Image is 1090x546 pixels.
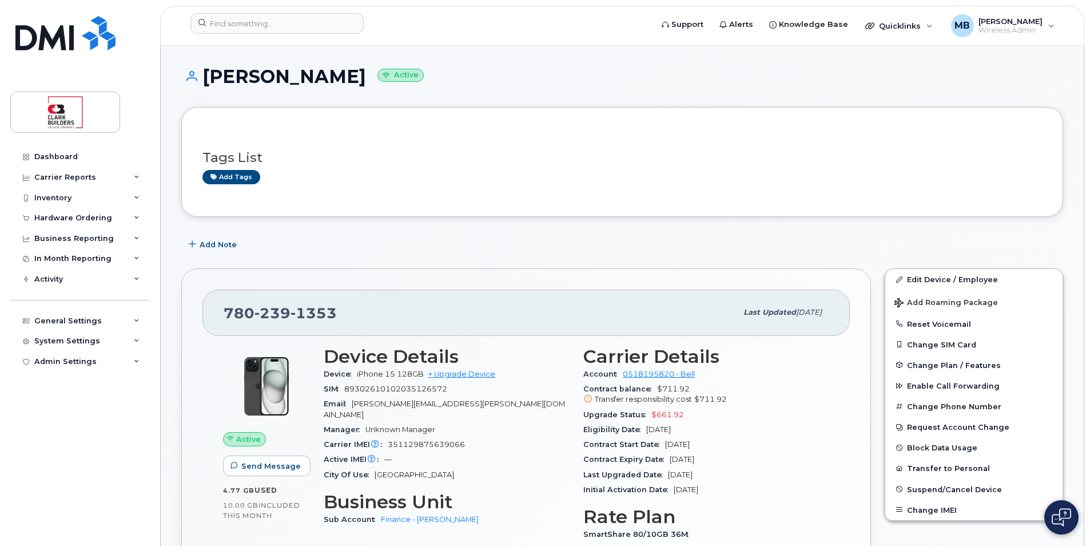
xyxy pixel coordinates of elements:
span: Upgrade Status [583,410,651,419]
h3: Tags List [202,151,1042,165]
button: Add Note [181,234,246,255]
span: SmartShare 80/10GB 36M [583,530,694,539]
button: Reset Voicemail [885,314,1063,334]
button: Send Message [223,456,311,476]
span: Manager [324,425,365,434]
img: iPhone_15_Black.png [232,352,301,421]
span: Add Note [200,239,237,250]
span: Contract Expiry Date [583,455,670,464]
button: Request Account Change [885,417,1063,437]
span: Suspend/Cancel Device [907,485,1002,493]
button: Add Roaming Package [885,290,1063,314]
a: + Upgrade Device [428,370,495,378]
h3: Device Details [324,346,570,367]
button: Change IMEI [885,500,1063,520]
span: 239 [254,304,291,322]
h3: Carrier Details [583,346,829,367]
span: $711.92 [694,395,727,403]
span: Eligibility Date [583,425,646,434]
span: [DATE] [796,308,822,316]
span: 10.00 GB [223,501,258,509]
a: Add tags [202,170,260,184]
span: included this month [223,501,300,520]
span: Last updated [743,308,796,316]
span: Add Roaming Package [894,298,998,309]
a: Edit Device / Employee [885,269,1063,290]
span: Active IMEI [324,455,384,464]
span: [GEOGRAPHIC_DATA] [375,470,454,479]
span: [DATE] [646,425,671,434]
span: Contract balance [583,385,657,393]
span: [DATE] [674,485,698,494]
button: Transfer to Personal [885,458,1063,478]
span: 780 [224,304,337,322]
span: Account [583,370,623,378]
span: [DATE] [665,440,690,449]
span: SIM [324,385,344,393]
a: Finance - [PERSON_NAME] [381,515,479,524]
span: Enable Call Forwarding [907,382,1000,390]
span: Sub Account [324,515,381,524]
span: [PERSON_NAME][EMAIL_ADDRESS][PERSON_NAME][DOMAIN_NAME] [324,399,565,418]
span: Initial Activation Date [583,485,674,494]
span: Active [236,434,261,445]
span: 1353 [291,304,337,322]
span: 351129875639066 [388,440,465,449]
button: Enable Call Forwarding [885,375,1063,396]
span: Contract Start Date [583,440,665,449]
span: — [384,455,392,464]
span: iPhone 15 128GB [357,370,424,378]
button: Change Plan / Features [885,355,1063,375]
span: 89302610102035126572 [344,385,447,393]
span: [DATE] [670,455,694,464]
span: [DATE] [668,470,693,479]
img: Open chat [1052,508,1071,527]
button: Block Data Usage [885,437,1063,458]
span: $711.92 [583,385,829,405]
a: 0518195820 - Bell [623,370,695,378]
span: Unknown Manager [365,425,435,434]
span: Change Plan / Features [907,361,1001,369]
button: Suspend/Cancel Device [885,479,1063,500]
span: $661.92 [651,410,684,419]
span: Device [324,370,357,378]
h3: Rate Plan [583,507,829,527]
span: Transfer responsibility cost [595,395,692,403]
button: Change Phone Number [885,396,1063,417]
span: 4.77 GB [223,486,254,494]
button: Change SIM Card [885,334,1063,355]
span: Email [324,399,352,408]
span: Carrier IMEI [324,440,388,449]
h3: Business Unit [324,492,570,512]
h1: [PERSON_NAME] [181,66,1063,86]
span: Last Upgraded Date [583,470,668,479]
span: used [254,486,277,494]
span: City Of Use [324,470,375,479]
small: Active [377,69,424,82]
span: Send Message [241,461,301,472]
